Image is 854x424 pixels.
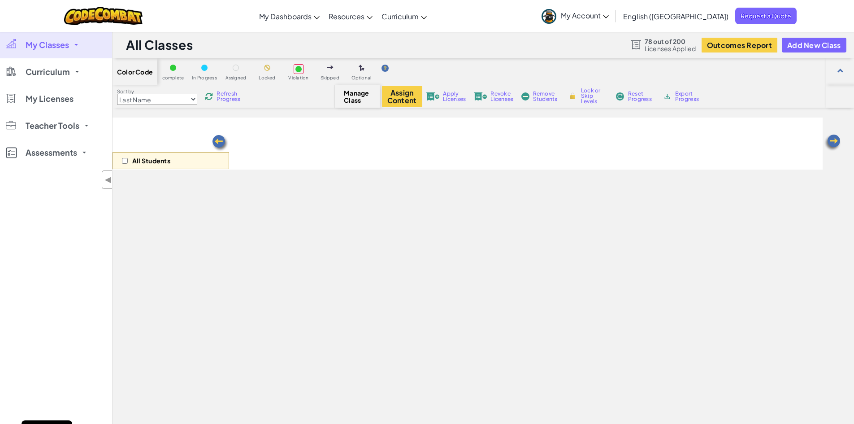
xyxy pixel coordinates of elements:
img: CodeCombat logo [64,7,143,25]
span: My Dashboards [259,12,312,21]
span: Remove Students [533,91,560,102]
span: Resources [329,12,364,21]
span: Violation [288,75,308,80]
img: Arrow_Left.png [211,134,229,152]
span: 78 out of 200 [645,38,696,45]
img: IconRemoveStudents.svg [521,92,529,101]
a: English ([GEOGRAPHIC_DATA]) [619,4,733,28]
span: Manage Class [344,89,370,104]
img: IconArchive.svg [663,92,672,101]
span: Color Code [117,68,153,75]
span: Locked [259,75,275,80]
span: Optional [351,75,372,80]
span: Refresh Progress [217,91,244,102]
span: Curriculum [26,68,70,76]
span: Export Progress [675,91,702,102]
img: avatar [542,9,556,24]
span: My Classes [26,41,69,49]
img: IconOptionalLevel.svg [359,65,364,72]
img: IconReset.svg [616,92,624,101]
span: Assessments [26,149,77,157]
img: IconLock.svg [568,92,577,100]
span: Assigned [225,75,247,80]
span: My Account [561,11,609,20]
span: Teacher Tools [26,122,79,130]
img: IconHint.svg [381,65,389,72]
span: complete [162,75,184,80]
a: Resources [324,4,377,28]
img: IconLicenseApply.svg [426,92,440,101]
span: Apply Licenses [443,91,466,102]
span: Licenses Applied [645,45,696,52]
img: Arrow_Left.png [824,134,841,152]
h1: All Classes [126,36,193,53]
span: Lock or Skip Levels [581,88,607,104]
img: IconLicenseRevoke.svg [474,92,487,101]
button: Outcomes Report [702,38,777,52]
img: IconReload.svg [205,92,213,101]
span: My Licenses [26,95,74,103]
a: Request a Quote [735,8,797,24]
label: Sort by [117,88,197,95]
p: All Students [132,157,170,164]
span: Reset Progress [628,91,655,102]
span: English ([GEOGRAPHIC_DATA]) [623,12,728,21]
span: ◀ [104,173,112,186]
a: My Dashboards [255,4,324,28]
span: Skipped [321,75,339,80]
button: Assign Content [382,86,422,107]
a: Curriculum [377,4,431,28]
img: IconSkippedLevel.svg [327,66,334,69]
span: In Progress [192,75,217,80]
span: Curriculum [381,12,419,21]
button: Add New Class [782,38,846,52]
a: My Account [537,2,613,30]
span: Revoke Licenses [490,91,513,102]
